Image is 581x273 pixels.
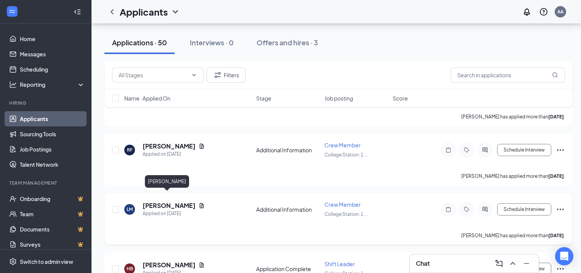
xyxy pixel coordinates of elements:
[497,203,551,216] button: Schedule Interview
[256,265,320,273] div: Application Complete
[199,203,205,209] svg: Document
[143,201,196,210] h5: [PERSON_NAME]
[461,113,565,120] p: [PERSON_NAME] has applied more than .
[522,259,531,268] svg: Minimize
[20,142,85,157] a: Job Postings
[20,62,85,77] a: Scheduling
[548,233,564,238] b: [DATE]
[108,7,117,16] svg: ChevronLeft
[256,206,320,213] div: Additional Information
[124,94,170,102] span: Name · Applied On
[556,145,565,155] svg: Ellipses
[480,206,490,212] svg: ActiveChat
[552,72,558,78] svg: MagnifyingGlass
[20,46,85,62] a: Messages
[8,8,16,15] svg: WorkstreamLogo
[393,94,408,102] span: Score
[497,144,551,156] button: Schedule Interview
[207,67,246,83] button: Filter Filters
[462,147,471,153] svg: Tag
[213,70,222,80] svg: Filter
[143,210,205,217] div: Applied on [DATE]
[548,114,564,120] b: [DATE]
[20,237,85,252] a: SurveysCrown
[520,257,533,270] button: Minimize
[557,8,563,15] div: AA
[9,258,17,265] svg: Settings
[461,173,565,179] p: [PERSON_NAME] has applied more than .
[20,31,85,46] a: Home
[257,38,318,47] div: Offers and hires · 3
[556,205,565,214] svg: Ellipses
[120,5,168,18] h1: Applicants
[9,100,83,106] div: Hiring
[199,143,205,149] svg: Document
[145,175,189,188] div: [PERSON_NAME]
[20,258,73,265] div: Switch to admin view
[74,8,81,16] svg: Collapse
[127,206,133,212] div: LM
[480,147,490,153] svg: ActiveChat
[143,150,205,158] div: Applied on [DATE]
[127,147,133,153] div: RF
[324,201,361,208] span: Crew Member
[522,7,531,16] svg: Notifications
[462,206,471,212] svg: Tag
[444,206,453,212] svg: Note
[256,146,320,154] div: Additional Information
[555,247,573,265] div: Open Intercom Messenger
[9,81,17,88] svg: Analysis
[451,67,565,83] input: Search in applications
[324,152,368,158] span: College Station: 1 ...
[494,259,504,268] svg: ComposeMessage
[20,81,85,88] div: Reporting
[493,257,505,270] button: ComposeMessage
[461,232,565,239] p: [PERSON_NAME] has applied more than .
[20,222,85,237] a: DocumentsCrown
[9,180,83,186] div: Team Management
[20,206,85,222] a: TeamCrown
[507,257,519,270] button: ChevronUp
[416,259,430,268] h3: Chat
[190,38,234,47] div: Interviews · 0
[256,94,271,102] span: Stage
[127,265,133,272] div: HB
[539,7,548,16] svg: QuestionInfo
[171,7,180,16] svg: ChevronDown
[143,142,196,150] h5: [PERSON_NAME]
[191,72,197,78] svg: ChevronDown
[324,94,353,102] span: Job posting
[508,259,517,268] svg: ChevronUp
[20,126,85,142] a: Sourcing Tools
[548,173,564,179] b: [DATE]
[143,261,196,269] h5: [PERSON_NAME]
[199,262,205,268] svg: Document
[20,157,85,172] a: Talent Network
[324,260,355,267] span: Shift Leader
[324,142,361,148] span: Crew Member
[324,211,368,217] span: College Station: 1 ...
[20,111,85,126] a: Applicants
[119,71,188,79] input: All Stages
[20,191,85,206] a: OnboardingCrown
[112,38,167,47] div: Applications · 50
[444,147,453,153] svg: Note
